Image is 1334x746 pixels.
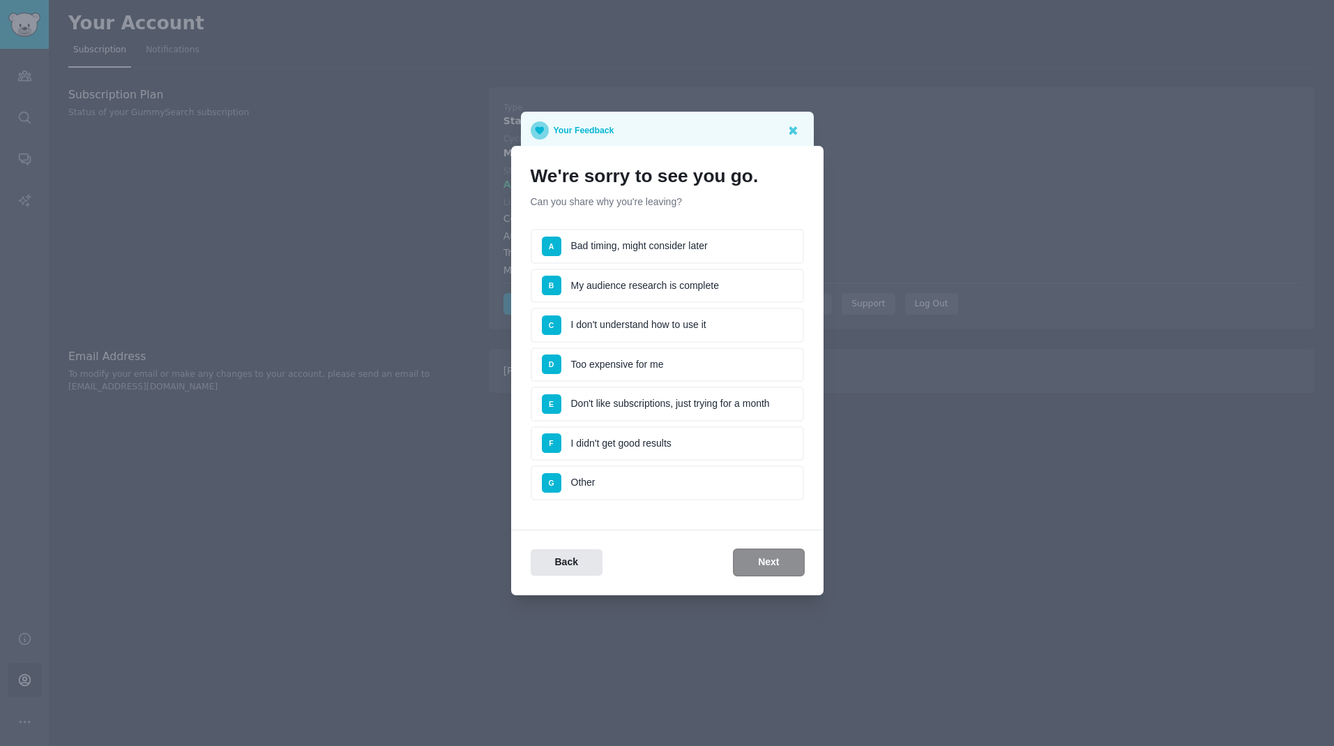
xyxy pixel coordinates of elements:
p: Can you share why you're leaving? [531,195,804,209]
span: C [549,321,554,329]
span: D [549,360,554,368]
span: F [549,439,553,447]
span: G [548,479,554,487]
h1: We're sorry to see you go. [531,165,804,188]
p: Your Feedback [554,121,614,140]
span: E [549,400,554,408]
span: B [549,281,554,290]
span: A [549,242,554,251]
button: Back [531,549,602,576]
